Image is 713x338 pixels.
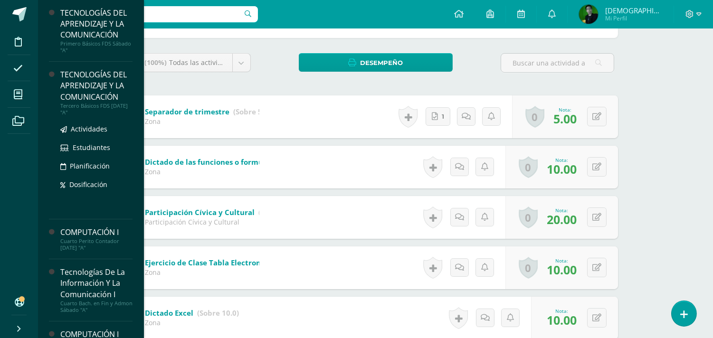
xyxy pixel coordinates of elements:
a: COMPUTACIÓN ICuarto Perito Contador [DATE] "A" [60,227,133,251]
div: Zona [145,318,239,327]
a: 0 [519,257,538,279]
strong: (Sobre 20.0) [259,207,301,217]
span: Todas las actividades de esta unidad [170,58,287,67]
span: Estudiantes [73,143,110,152]
a: Planificación [60,160,133,171]
div: Zona [145,167,259,176]
div: Nota: [547,308,577,314]
div: Zona [145,268,259,277]
span: 5.00 [553,111,577,127]
a: TECNOLOGÍAS DEL APRENDIZAJE Y LA COMUNICACIÓNTercero Básicos FDS [DATE] "A" [60,69,133,115]
strong: (Sobre 5.0) [234,107,271,116]
div: Participación Cívica y Cultural [145,217,259,226]
a: 0 [519,156,538,178]
div: Primero Básicos FDS Sábado "A" [60,40,133,54]
a: Participación Cívica y Cultural (Sobre 20.0) [145,205,301,220]
input: Buscar una actividad aquí... [501,54,614,72]
a: (100%)Todas las actividades de esta unidad [138,54,250,72]
div: Nota: [547,157,577,163]
div: Cuarto Bach. en Fin y Admon Sábado "A" [60,300,133,313]
span: [DEMOGRAPHIC_DATA] [605,6,662,15]
a: Separador de trimestre (Sobre 5.0) [145,104,271,120]
a: TECNOLOGÍAS DEL APRENDIZAJE Y LA COMUNICACIÓNPrimero Básicos FDS Sábado "A" [60,8,133,54]
span: 10.00 [547,161,577,177]
a: 0 [525,106,544,128]
div: Nota: [553,106,577,113]
div: Nota: [547,257,577,264]
div: Tecnologías De La Información Y La Comunicación I [60,267,133,300]
div: Nota: [547,207,577,214]
a: Ejercicio de Clase Tabla Electronica [145,255,317,271]
a: Desempeño [299,53,453,72]
span: Mi Perfil [605,14,662,22]
div: Tercero Básicos FDS [DATE] "A" [60,103,133,116]
a: Dictado de las funciones o formulas en Excel [145,155,351,170]
span: 10.00 [547,262,577,278]
div: TECNOLOGÍAS DEL APRENDIZAJE Y LA COMUNICACIÓN [60,8,133,40]
span: 20.00 [547,211,577,227]
img: 61ffe4306d160f8f3c1d0351f17a41e4.png [579,5,598,24]
a: 1 [426,107,450,126]
div: TECNOLOGÍAS DEL APRENDIZAJE Y LA COMUNICACIÓN [60,69,133,102]
a: Dictado Excel (Sobre 10.0) [145,306,239,321]
input: Busca un usuario... [44,6,258,22]
a: Estudiantes [60,142,133,153]
strong: (Sobre 10.0) [198,308,239,318]
b: Ejercicio de Clase Tabla Electronica [145,258,272,267]
div: Cuarto Perito Contador [DATE] "A" [60,238,133,251]
b: Participación Cívica y Cultural [145,207,255,217]
span: Planificación [70,161,110,170]
a: Tecnologías De La Información Y La Comunicación ICuarto Bach. en Fin y Admon Sábado "A" [60,267,133,313]
span: Dosificación [69,180,107,189]
b: Dictado Excel [145,308,194,318]
b: Separador de trimestre [145,107,230,116]
b: Dictado de las funciones o formulas en Excel [145,157,305,167]
a: Dosificación [60,179,133,190]
span: Desempeño [360,54,403,72]
span: (100%) [145,58,167,67]
div: Zona [145,117,259,126]
span: 1 [442,108,444,125]
a: Actividades [60,123,133,134]
div: COMPUTACIÓN I [60,227,133,238]
span: Actividades [71,124,107,133]
span: 10.00 [547,312,577,328]
a: 0 [519,207,538,228]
